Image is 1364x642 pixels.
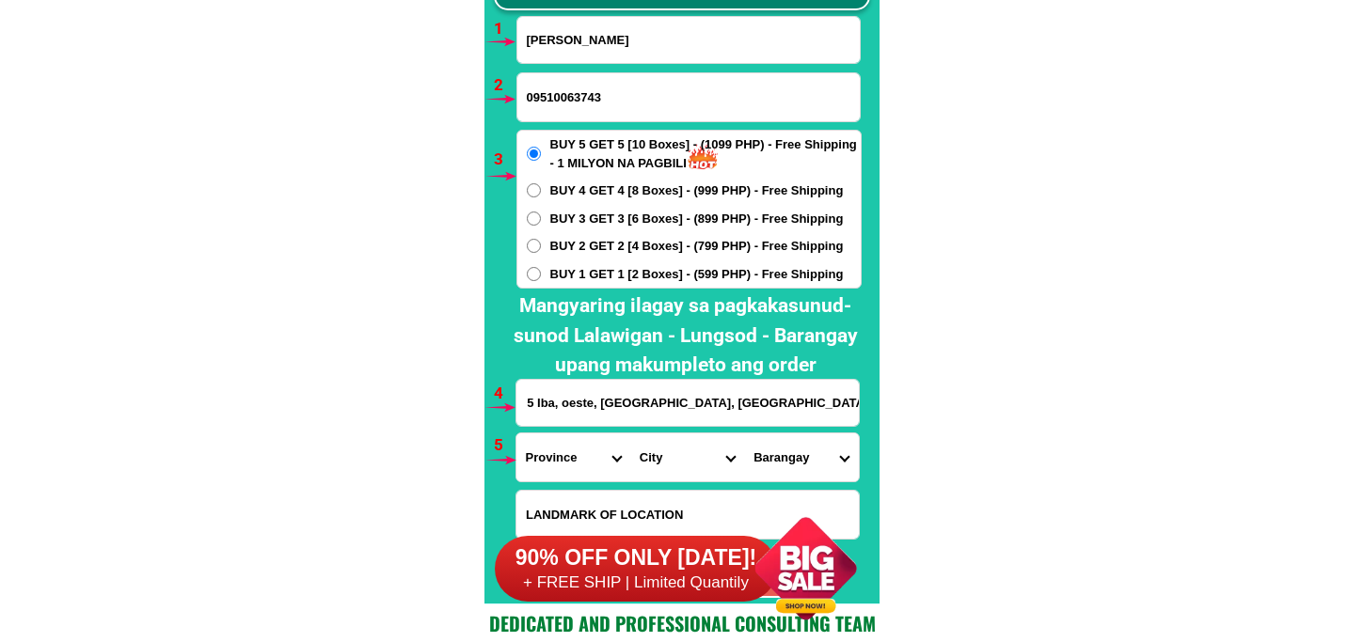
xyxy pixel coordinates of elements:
h6: 1 [494,17,515,41]
input: Input phone_number [517,73,860,121]
span: BUY 4 GET 4 [8 Boxes] - (999 PHP) - Free Shipping [550,181,844,200]
h6: 4 [494,382,515,406]
h6: 2 [494,73,515,98]
select: Select commune [744,433,858,481]
h6: + FREE SHIP | Limited Quantily [495,572,777,593]
h6: 90% OFF ONLY [DATE]! [495,544,777,572]
input: BUY 4 GET 4 [8 Boxes] - (999 PHP) - Free Shipping [527,183,541,197]
h2: Mangyaring ilagay sa pagkakasunud-sunod Lalawigan - Lungsod - Barangay upang makumpleto ang order [500,291,871,381]
select: Select district [630,433,744,481]
h6: 3 [494,148,515,172]
h6: 5 [494,433,515,458]
input: BUY 3 GET 3 [6 Boxes] - (899 PHP) - Free Shipping [527,211,541,226]
select: Select province [516,433,630,481]
h2: Dedicated and professional consulting team [484,609,880,637]
input: Input full_name [517,17,860,63]
input: Input address [516,380,859,426]
input: BUY 2 GET 2 [4 Boxes] - (799 PHP) - Free Shipping [527,239,541,253]
input: Input LANDMARKOFLOCATION [516,491,859,539]
span: BUY 5 GET 5 [10 Boxes] - (1099 PHP) - Free Shipping - 1 MILYON NA PAGBILI [550,135,861,172]
input: BUY 5 GET 5 [10 Boxes] - (1099 PHP) - Free Shipping - 1 MILYON NA PAGBILI [527,147,541,161]
span: BUY 3 GET 3 [6 Boxes] - (899 PHP) - Free Shipping [550,210,844,228]
span: BUY 2 GET 2 [4 Boxes] - (799 PHP) - Free Shipping [550,237,844,256]
input: BUY 1 GET 1 [2 Boxes] - (599 PHP) - Free Shipping [527,267,541,281]
span: BUY 1 GET 1 [2 Boxes] - (599 PHP) - Free Shipping [550,265,844,284]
